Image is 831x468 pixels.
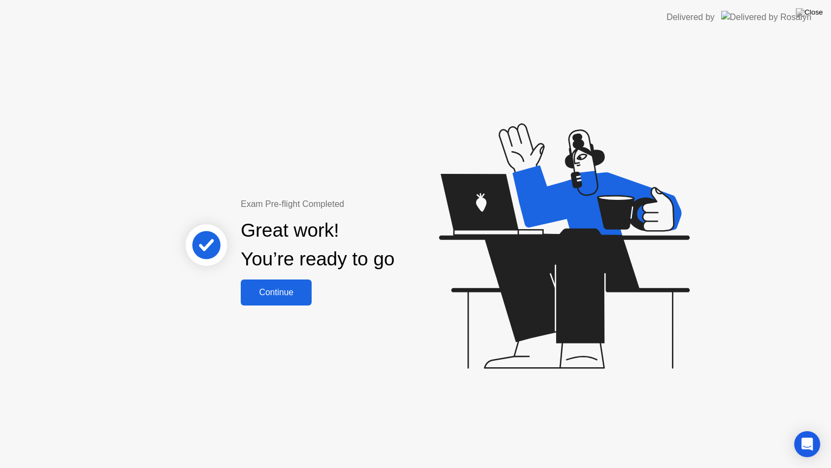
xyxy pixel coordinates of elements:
[794,431,820,457] div: Open Intercom Messenger
[241,198,464,211] div: Exam Pre-flight Completed
[241,216,394,274] div: Great work! You’re ready to go
[241,279,312,305] button: Continue
[244,288,308,297] div: Continue
[721,11,812,23] img: Delivered by Rosalyn
[667,11,715,24] div: Delivered by
[796,8,823,17] img: Close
